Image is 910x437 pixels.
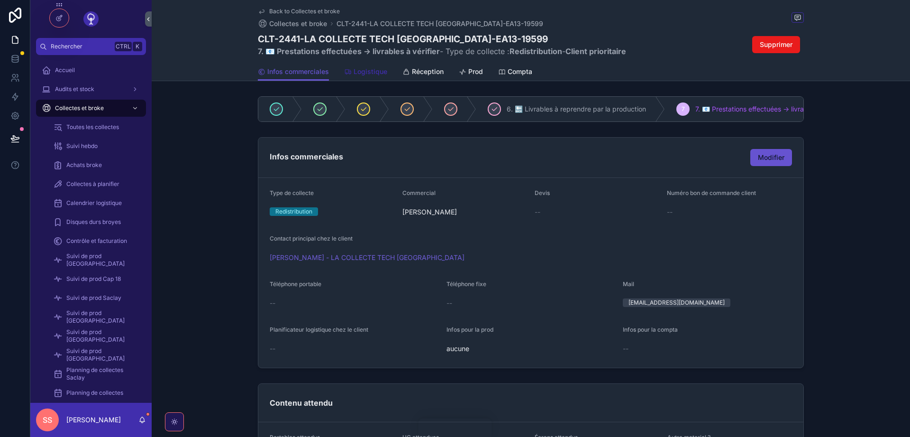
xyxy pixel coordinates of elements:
span: Réception [412,67,444,76]
span: Suivi de prod Saclay [66,294,121,302]
a: Suivi de prod [GEOGRAPHIC_DATA] [47,346,146,363]
button: Supprimer [752,36,800,53]
span: Modifier [758,153,784,162]
a: Planning de collectes Saclay [47,365,146,382]
a: Réception [402,63,444,82]
a: Contrôle et facturation [47,232,146,250]
span: SS [43,414,52,426]
span: Planning de collectes [66,389,123,397]
span: -- [446,298,452,308]
a: Suivi hebdo [47,138,146,155]
span: Mail [623,280,634,288]
p: [PERSON_NAME] [66,415,121,425]
span: Suivi de prod Cap 18 [66,275,121,283]
a: Suivi de prod [GEOGRAPHIC_DATA] [47,251,146,269]
span: Contact principal chez le client [270,235,353,242]
span: Logistique [354,67,387,76]
span: Infos commerciales [267,67,329,76]
span: Téléphone fixe [446,280,486,288]
span: Back to Collectes et broke [269,8,340,15]
span: Suivi de prod [GEOGRAPHIC_DATA] [66,309,136,325]
span: Compta [508,67,532,76]
a: Back to Collectes et broke [258,8,340,15]
img: App logo [83,11,99,27]
span: Téléphone portable [270,280,321,288]
span: Planning de collectes Saclay [66,366,136,381]
span: Planificateur logistique chez le client [270,326,368,333]
span: Rechercher [51,43,111,50]
a: Audits et stock [36,81,146,98]
span: Suivi de prod [GEOGRAPHIC_DATA] [66,347,136,363]
span: 6. 🔙 Livrables à reprendre par la production [507,104,646,114]
span: Devis [535,189,550,196]
span: Type de collecte [270,189,314,196]
a: Prod [459,63,483,82]
span: Toutes les collectes [66,123,119,131]
span: Disques durs broyes [66,218,121,226]
a: Accueil [36,62,146,79]
span: Audits et stock [55,85,94,93]
strong: 7. 📧 Prestations effectuées -> livrables à vérifier [258,46,440,56]
a: Logistique [344,63,387,82]
a: [PERSON_NAME] - LA COLLECTE TECH [GEOGRAPHIC_DATA] [270,253,464,262]
span: Contrôle et facturation [66,237,127,245]
h2: Infos commerciales [270,149,343,164]
a: Suivi de prod [GEOGRAPHIC_DATA] [47,308,146,325]
span: Achats broke [66,161,102,169]
span: -- [535,207,540,217]
a: Toutes les collectes [47,119,146,136]
a: Compta [498,63,532,82]
span: Collectes et broke [55,104,104,112]
span: Suivi de prod [GEOGRAPHIC_DATA] [66,252,136,268]
button: RechercherCtrlK [36,38,146,55]
div: scrollable content [30,55,152,403]
a: Planning de collectes [47,384,146,401]
span: Collectes à planifier [66,180,119,188]
a: Collectes à planifier [47,176,146,193]
span: Commercial [402,189,436,196]
span: Supprimer [760,40,792,49]
span: Accueil [55,66,75,74]
span: - Type de collecte : - [258,46,626,57]
a: Suivi de prod [GEOGRAPHIC_DATA] [47,327,146,344]
div: Redistribution [275,207,312,216]
span: [PERSON_NAME] [402,207,457,217]
span: -- [623,344,628,353]
button: Modifier [750,149,792,166]
a: Suivi de prod Saclay [47,289,146,307]
strong: Client prioritaire [565,46,626,56]
span: Infos pour la prod [446,326,493,333]
span: -- [270,344,275,353]
a: Infos commerciales [258,63,329,81]
span: 7. 📧 Prestations effectuées -> livrables à vérifier [695,104,846,114]
span: K [134,43,141,50]
span: Ctrl [115,42,132,51]
a: Collectes et broke [36,100,146,117]
span: Collectes et broke [269,19,327,28]
span: 7 [682,105,685,113]
a: Collectes et broke [258,19,327,28]
a: Disques durs broyes [47,214,146,231]
a: Suivi de prod Cap 18 [47,270,146,288]
h1: CLT-2441-LA COLLECTE TECH [GEOGRAPHIC_DATA]-EA13-19599 [258,32,626,46]
a: CLT-2441-LA COLLECTE TECH [GEOGRAPHIC_DATA]-EA13-19599 [337,19,543,28]
span: Calendrier logistique [66,199,122,207]
span: Numéro bon de commande client [667,189,756,196]
strong: Redistribution [510,46,562,56]
h2: Contenu attendu [270,395,333,410]
span: Prod [468,67,483,76]
span: Suivi de prod [GEOGRAPHIC_DATA] [66,328,136,344]
div: [EMAIL_ADDRESS][DOMAIN_NAME] [628,298,725,307]
a: Achats broke [47,157,146,174]
span: aucune [446,344,616,353]
a: Calendrier logistique [47,195,146,212]
span: -- [270,298,275,308]
span: -- [667,207,673,217]
span: Infos pour la compta [623,326,678,333]
span: Suivi hebdo [66,142,98,150]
